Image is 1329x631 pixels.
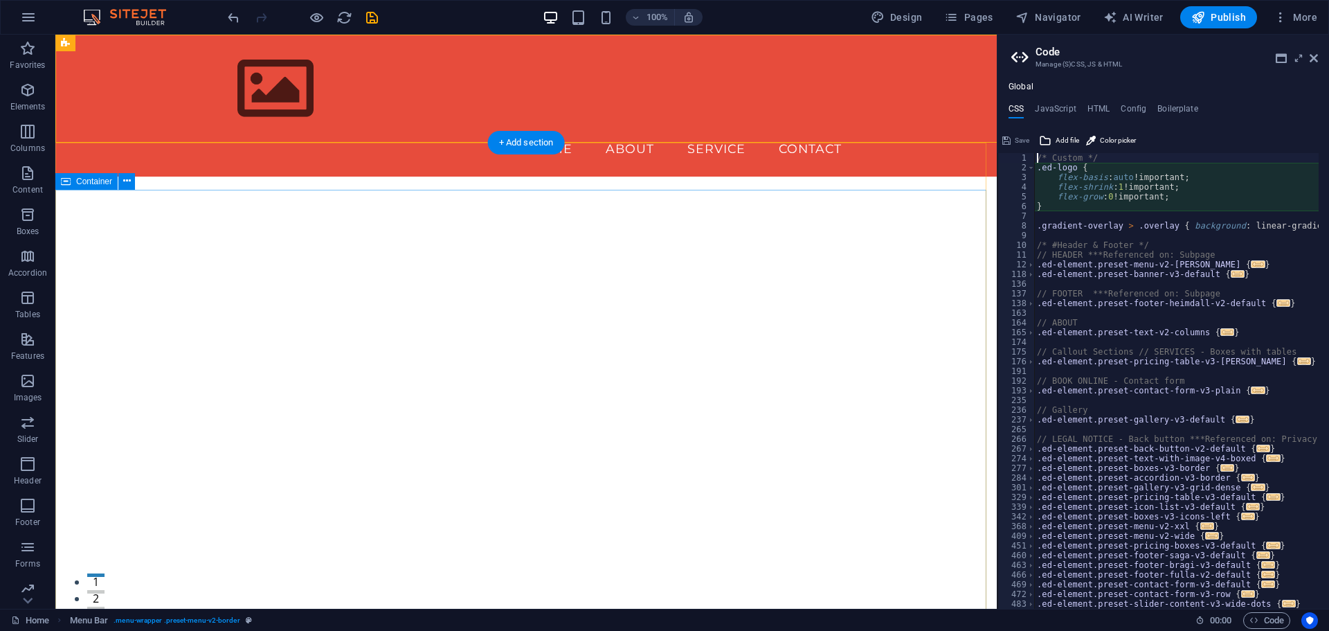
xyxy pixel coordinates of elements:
[998,415,1036,425] div: 237
[1015,10,1081,24] span: Navigator
[364,10,380,26] i: Save (Ctrl+S)
[998,337,1036,347] div: 174
[998,182,1036,192] div: 4
[998,289,1036,299] div: 137
[1035,104,1076,119] h4: JavaScript
[76,177,112,186] span: Container
[1251,260,1265,268] span: ...
[1256,551,1270,559] span: ...
[998,366,1036,376] div: 191
[1241,513,1255,520] span: ...
[998,231,1036,240] div: 9
[70,612,252,629] nav: breadcrumb
[363,9,380,26] button: save
[998,250,1036,260] div: 11
[998,444,1036,454] div: 267
[998,473,1036,483] div: 284
[1157,104,1198,119] h4: Boilerplate
[1210,612,1231,629] span: 00 00
[998,192,1036,202] div: 5
[1084,132,1138,149] button: Color picker
[10,101,46,112] p: Elements
[998,405,1036,415] div: 236
[32,572,49,576] button: 3
[70,612,109,629] span: Click to select. Double-click to edit
[1231,270,1245,278] span: ...
[998,434,1036,444] div: 266
[1056,132,1079,149] span: Add file
[1241,590,1255,598] span: ...
[15,309,40,320] p: Tables
[10,143,45,154] p: Columns
[1251,483,1265,491] span: ...
[998,454,1036,463] div: 274
[1297,357,1311,365] span: ...
[10,60,45,71] p: Favorites
[998,328,1036,337] div: 165
[1243,612,1290,629] button: Code
[865,6,928,28] button: Design
[15,517,40,528] p: Footer
[1220,328,1234,336] span: ...
[1100,132,1136,149] span: Color picker
[1087,104,1110,119] h4: HTML
[1009,82,1033,93] h4: Global
[1191,10,1246,24] span: Publish
[1236,416,1249,423] span: ...
[998,483,1036,492] div: 301
[998,299,1036,308] div: 138
[998,396,1036,405] div: 235
[998,512,1036,522] div: 342
[998,308,1036,318] div: 163
[998,531,1036,541] div: 409
[1036,46,1318,58] h2: Code
[1180,6,1257,28] button: Publish
[11,612,49,629] a: Click to cancel selection. Double-click to open Pages
[998,163,1036,172] div: 2
[682,11,695,24] i: On resize automatically adjust zoom level to fit chosen device.
[1037,132,1081,149] button: Add file
[865,6,928,28] div: Design (Ctrl+Alt+Y)
[1246,503,1260,510] span: ...
[871,10,923,24] span: Design
[998,376,1036,386] div: 192
[17,434,39,445] p: Slider
[998,211,1036,221] div: 7
[225,9,242,26] button: undo
[1274,10,1317,24] span: More
[998,599,1036,609] div: 483
[17,226,39,237] p: Boxes
[944,10,993,24] span: Pages
[998,357,1036,366] div: 176
[8,267,47,278] p: Accordion
[998,153,1036,163] div: 1
[1261,561,1275,569] span: ...
[998,172,1036,182] div: 3
[80,9,183,26] img: Editor Logo
[32,556,49,559] button: 2
[998,202,1036,211] div: 6
[998,560,1036,570] div: 463
[226,10,242,26] i: Undo: Add element (Ctrl+Z)
[939,6,998,28] button: Pages
[246,616,252,624] i: This element is a customizable preset
[1220,615,1222,625] span: :
[1261,580,1275,588] span: ...
[998,347,1036,357] div: 175
[998,279,1036,289] div: 136
[998,269,1036,279] div: 118
[1121,104,1146,119] h4: Config
[1036,58,1290,71] h3: Manage (S)CSS, JS & HTML
[1220,464,1234,472] span: ...
[998,570,1036,580] div: 466
[1267,454,1281,462] span: ...
[336,10,352,26] i: Reload page
[998,522,1036,531] div: 368
[998,463,1036,473] div: 277
[626,9,675,26] button: 100%
[1301,612,1318,629] button: Usercentrics
[1268,6,1323,28] button: More
[1009,104,1024,119] h4: CSS
[1249,612,1284,629] span: Code
[1267,542,1281,549] span: ...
